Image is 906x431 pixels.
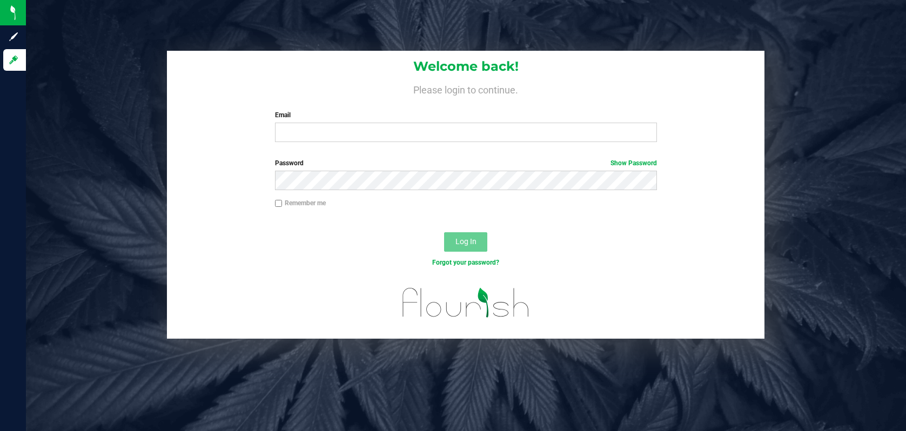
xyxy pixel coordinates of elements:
[444,232,487,252] button: Log In
[8,31,19,42] inline-svg: Sign up
[391,279,540,327] img: flourish_logo.svg
[455,237,477,246] span: Log In
[167,82,764,95] h4: Please login to continue.
[610,159,657,167] a: Show Password
[432,259,499,266] a: Forgot your password?
[167,59,764,73] h1: Welcome back!
[275,200,283,207] input: Remember me
[275,159,304,167] span: Password
[275,110,657,120] label: Email
[8,55,19,65] inline-svg: Log in
[275,198,326,208] label: Remember me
